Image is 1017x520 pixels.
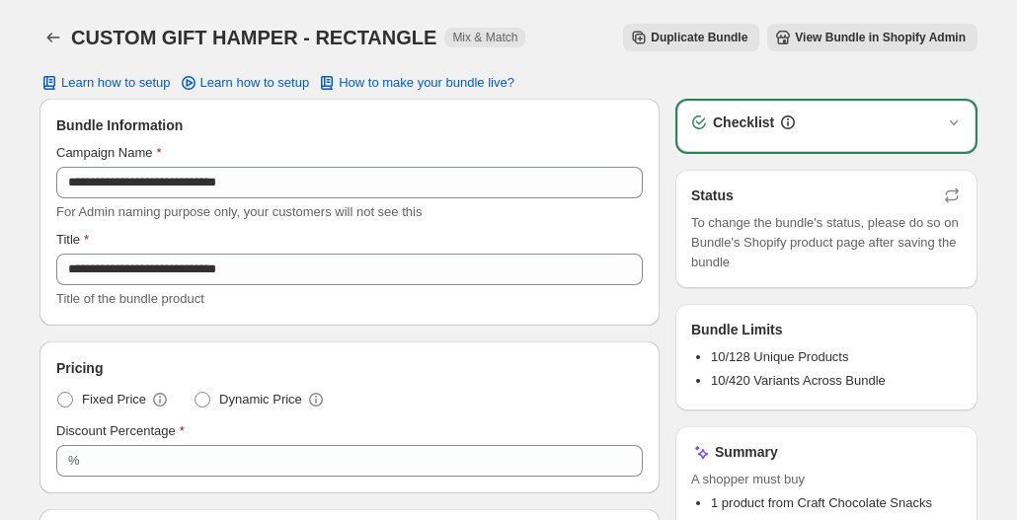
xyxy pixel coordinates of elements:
[82,390,146,409] span: Fixed Price
[711,349,848,364] span: 10/128 Unique Products
[167,69,322,97] a: Learn how to setup
[711,493,962,513] li: 1 product from Craft Chocolate Snacks
[61,75,171,91] span: Learn how to setup
[56,230,89,250] label: Title
[691,470,962,489] span: A shopper must buy
[715,442,778,462] h3: Summary
[711,373,886,388] span: 10/420 Variants Across Bundle
[56,143,162,163] label: Campaign Name
[651,30,747,45] span: Duplicate Bundle
[713,112,774,132] h3: Checklist
[39,24,67,51] button: Back
[623,24,759,51] button: Duplicate Bundle
[56,115,183,135] span: Bundle Information
[691,320,783,339] h3: Bundle Limits
[795,30,966,45] span: View Bundle in Shopify Admin
[691,213,962,272] span: To change the bundle's status, please do so on Bundle's Shopify product page after saving the bundle
[691,186,734,205] h3: Status
[56,358,103,378] span: Pricing
[56,291,204,306] span: Title of the bundle product
[339,75,514,91] span: How to make your bundle live?
[68,451,80,471] div: %
[452,30,517,45] span: Mix & Match
[219,390,302,409] span: Dynamic Price
[56,204,422,219] span: For Admin naming purpose only, your customers will not see this
[28,69,183,97] button: Learn how to setup
[767,24,978,51] button: View Bundle in Shopify Admin
[56,421,185,441] label: Discount Percentage
[71,26,436,49] h1: CUSTOM GIFT HAMPER - RECTANGLE
[200,75,310,91] span: Learn how to setup
[305,69,526,97] button: How to make your bundle live?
